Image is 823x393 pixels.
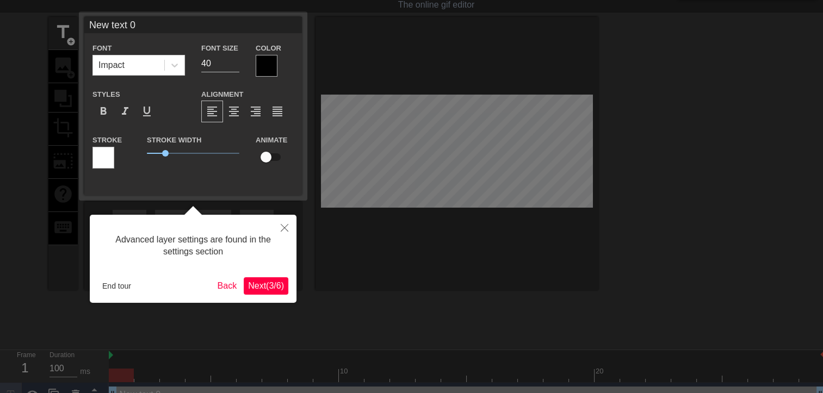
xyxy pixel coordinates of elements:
[244,277,288,295] button: Next
[98,278,135,294] button: End tour
[273,215,296,240] button: Close
[213,277,242,295] button: Back
[98,223,288,269] div: Advanced layer settings are found in the settings section
[248,281,284,290] span: Next ( 3 / 6 )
